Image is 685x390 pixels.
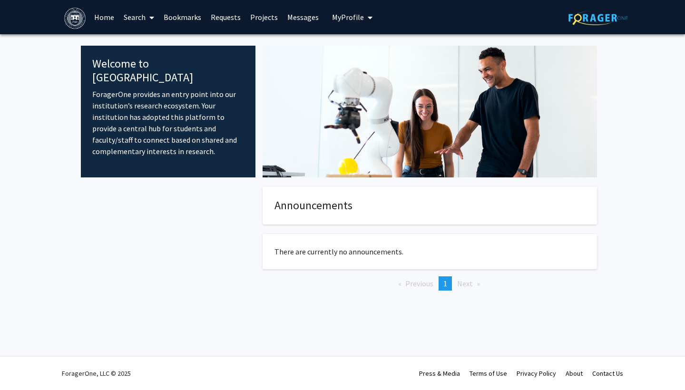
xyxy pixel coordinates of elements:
[62,357,131,390] div: ForagerOne, LLC © 2025
[274,246,585,257] p: There are currently no announcements.
[263,276,597,291] ul: Pagination
[566,369,583,378] a: About
[274,199,585,213] h4: Announcements
[470,369,507,378] a: Terms of Use
[159,0,206,34] a: Bookmarks
[568,10,628,25] img: ForagerOne Logo
[7,347,40,383] iframe: Chat
[92,88,244,157] p: ForagerOne provides an entry point into our institution’s research ecosystem. Your institution ha...
[443,279,447,288] span: 1
[283,0,323,34] a: Messages
[119,0,159,34] a: Search
[457,279,473,288] span: Next
[92,57,244,85] h4: Welcome to [GEOGRAPHIC_DATA]
[419,369,460,378] a: Press & Media
[245,0,283,34] a: Projects
[332,12,364,22] span: My Profile
[89,0,119,34] a: Home
[206,0,245,34] a: Requests
[405,279,433,288] span: Previous
[517,369,556,378] a: Privacy Policy
[263,46,597,177] img: Cover Image
[592,369,623,378] a: Contact Us
[64,8,86,29] img: Brandeis University Logo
